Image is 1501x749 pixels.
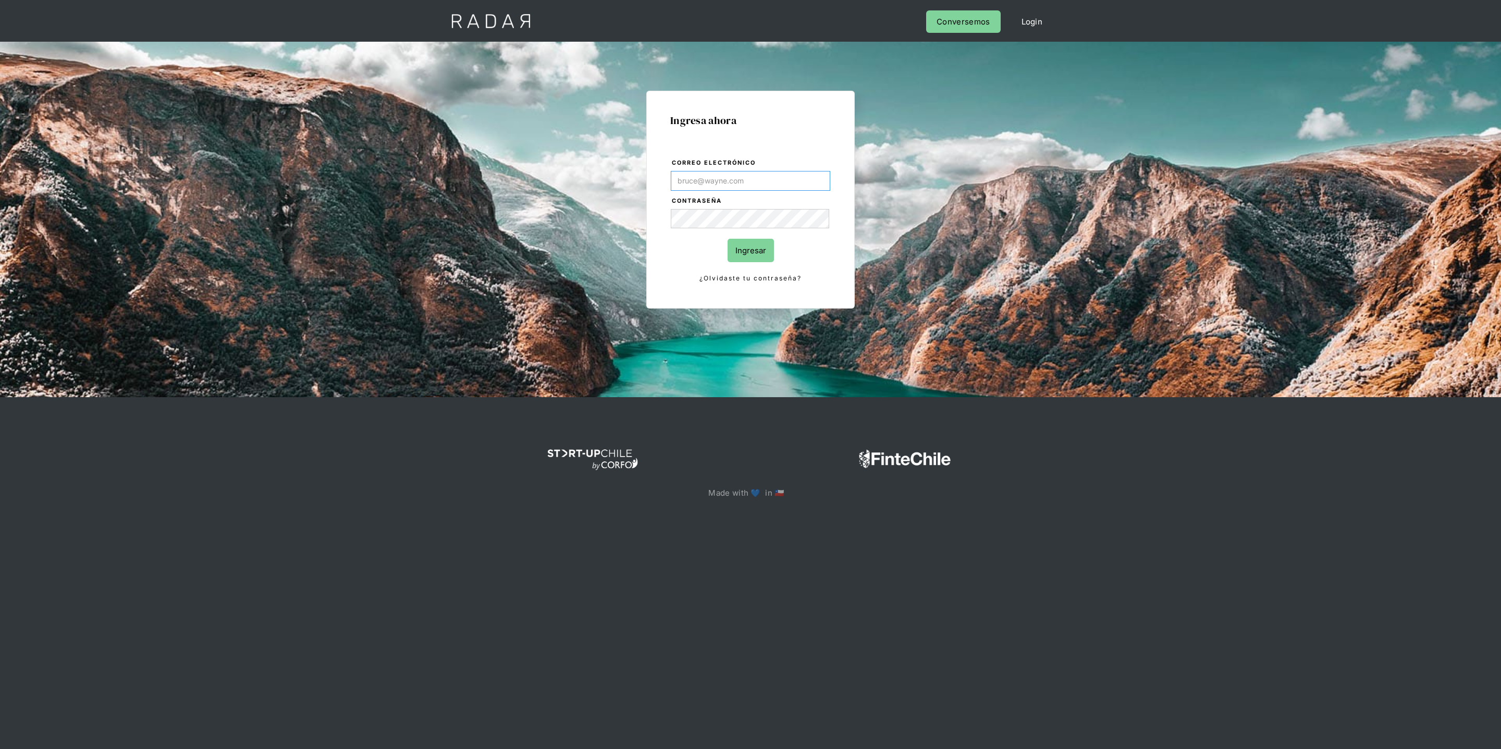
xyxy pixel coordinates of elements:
[672,158,830,168] label: Correo electrónico
[926,10,1000,33] a: Conversemos
[671,171,830,191] input: bruce@wayne.com
[728,239,774,262] input: Ingresar
[1011,10,1053,33] a: Login
[672,196,830,206] label: Contraseña
[670,157,831,285] form: Login Form
[708,486,792,500] p: Made with 💙 in 🇨🇱
[671,273,830,284] a: ¿Olvidaste tu contraseña?
[670,115,831,126] h1: Ingresa ahora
